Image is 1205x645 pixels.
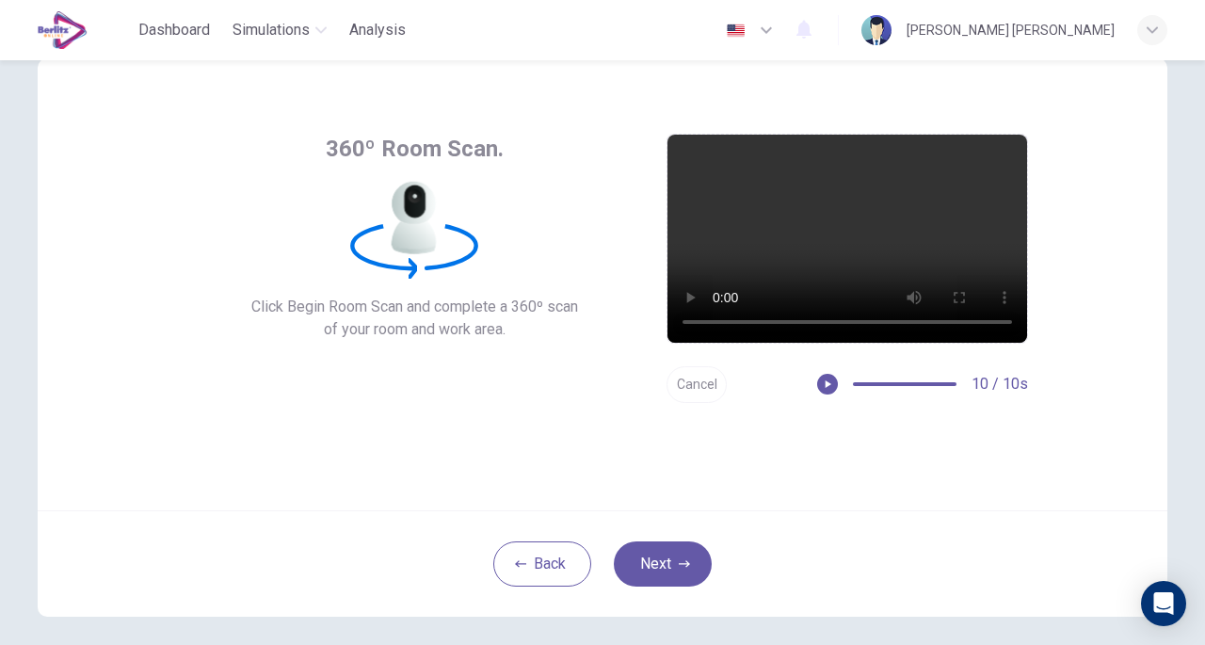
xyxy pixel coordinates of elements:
[907,19,1115,41] div: [PERSON_NAME] [PERSON_NAME]
[614,541,712,587] button: Next
[342,13,413,47] button: Analysis
[251,296,578,318] span: Click Begin Room Scan and complete a 360º scan
[225,13,334,47] button: Simulations
[1141,581,1186,626] div: Open Intercom Messenger
[349,19,406,41] span: Analysis
[131,13,217,47] button: Dashboard
[861,15,892,45] img: Profile picture
[38,11,131,49] a: EduSynch logo
[667,366,727,403] button: Cancel
[724,24,747,38] img: en
[38,11,88,49] img: EduSynch logo
[233,19,310,41] span: Simulations
[251,318,578,341] span: of your room and work area.
[493,541,591,587] button: Back
[138,19,210,41] span: Dashboard
[972,373,1028,395] span: 10 / 10s
[326,134,504,164] span: 360º Room Scan.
